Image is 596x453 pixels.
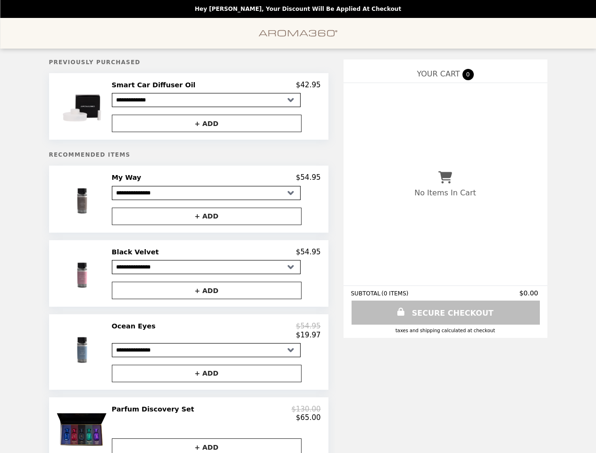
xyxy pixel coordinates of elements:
h2: Black Velvet [112,248,163,256]
h2: Smart Car Diffuser Oil [112,81,200,89]
button: + ADD [112,282,302,299]
p: $54.95 [296,248,321,256]
span: ( 0 ITEMS ) [381,290,408,297]
h2: Ocean Eyes [112,322,159,330]
select: Select a product variant [112,93,301,107]
p: $65.00 [296,413,321,422]
h5: Previously Purchased [49,59,328,66]
span: SUBTOTAL [351,290,382,297]
p: $54.95 [296,173,321,182]
h5: Recommended Items [49,151,328,158]
p: $54.95 [296,322,321,330]
select: Select a product variant [112,343,301,357]
button: + ADD [112,365,302,382]
select: Select a product variant [112,186,301,200]
p: No Items In Cart [414,188,476,197]
button: + ADD [112,115,302,132]
img: Smart Car Diffuser Oil [56,81,109,132]
p: $130.00 [291,405,320,413]
button: + ADD [112,208,302,225]
div: Taxes and Shipping calculated at checkout [351,328,540,333]
h2: Parfum Discovery Set [112,405,198,413]
p: $19.97 [296,331,321,339]
h2: My Way [112,173,145,182]
img: Ocean Eyes [55,322,110,375]
span: $0.00 [519,289,539,297]
img: Brand Logo [259,24,338,43]
p: $42.95 [296,81,321,89]
span: YOUR CART [417,69,460,78]
p: Hey [PERSON_NAME], your discount will be applied at checkout [195,6,401,12]
span: 0 [462,69,474,80]
img: My Way [56,173,109,225]
select: Select a product variant [112,260,301,274]
img: Black Velvet [56,248,109,299]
